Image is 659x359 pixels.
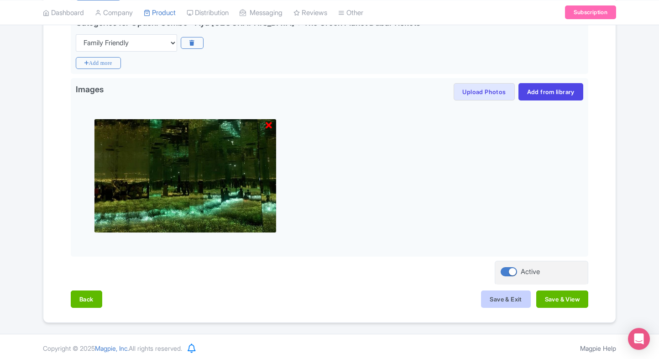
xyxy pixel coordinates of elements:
img: wnndgr6tjtfo7cimqzv6.jpg [94,119,277,233]
a: Subscription [565,5,616,19]
a: Add from library [518,83,583,100]
button: Save & View [536,290,588,308]
div: Active [521,267,540,277]
i: Add more [76,57,121,69]
div: Open Intercom Messenger [628,328,650,350]
div: Copyright © 2025 All rights reserved. [37,343,188,353]
a: Magpie Help [580,344,616,352]
button: Upload Photos [454,83,514,100]
span: Magpie, Inc. [95,344,129,352]
button: Back [71,290,102,308]
span: Images [76,83,104,98]
button: Save & Exit [481,290,530,308]
div: Categories for Option: Combo - Aya [GEOGRAPHIC_DATA] + The Green Planet Dubai Tickets [76,18,420,27]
